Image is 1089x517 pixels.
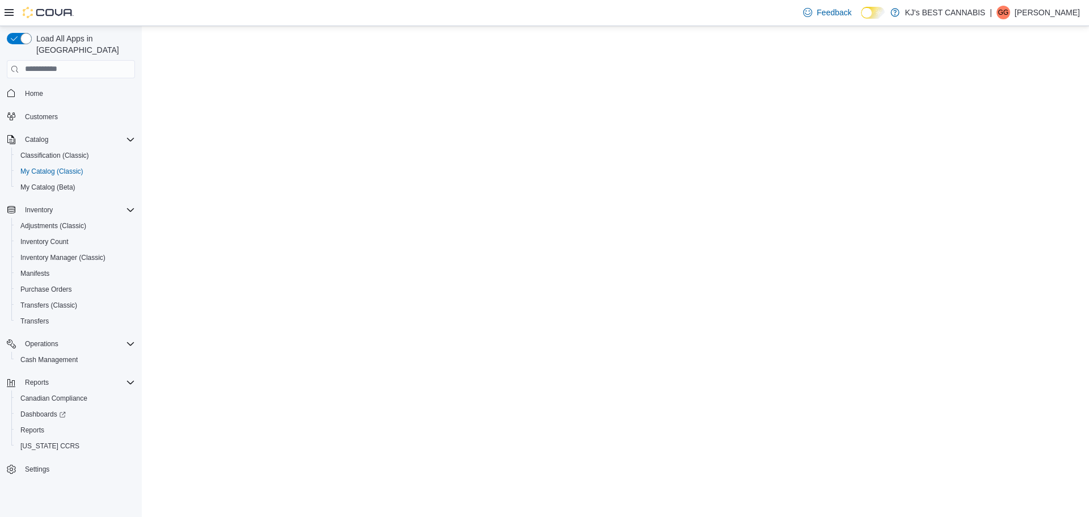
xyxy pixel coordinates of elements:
button: Inventory Manager (Classic) [11,250,140,266]
p: | [990,6,992,19]
button: Home [2,85,140,102]
button: Catalog [2,132,140,148]
span: Operations [25,339,58,348]
span: Transfers [16,314,135,328]
span: Inventory [25,205,53,215]
button: Inventory [20,203,57,217]
a: Dashboards [11,406,140,422]
a: Settings [20,463,54,476]
span: My Catalog (Beta) [20,183,75,192]
span: Inventory Count [20,237,69,246]
span: Adjustments (Classic) [16,219,135,233]
a: [US_STATE] CCRS [16,439,84,453]
p: KJ's BEST CANNABIS [905,6,986,19]
span: Home [25,89,43,98]
button: My Catalog (Beta) [11,179,140,195]
button: [US_STATE] CCRS [11,438,140,454]
a: Home [20,87,48,100]
a: Canadian Compliance [16,392,92,405]
span: Purchase Orders [16,283,135,296]
span: Home [20,86,135,100]
span: Catalog [20,133,135,146]
button: Settings [2,461,140,477]
button: Adjustments (Classic) [11,218,140,234]
a: Customers [20,110,62,124]
span: Adjustments (Classic) [20,221,86,230]
span: Reports [25,378,49,387]
a: Transfers [16,314,53,328]
span: Settings [25,465,49,474]
span: My Catalog (Classic) [20,167,83,176]
button: Operations [2,336,140,352]
a: Reports [16,423,49,437]
a: Cash Management [16,353,82,367]
span: Cash Management [20,355,78,364]
button: Manifests [11,266,140,281]
div: Gurvinder Gurvinder [997,6,1010,19]
span: Transfers (Classic) [16,299,135,312]
span: Purchase Orders [20,285,72,294]
span: Washington CCRS [16,439,135,453]
span: Inventory Manager (Classic) [20,253,105,262]
button: Purchase Orders [11,281,140,297]
button: Canadian Compliance [11,390,140,406]
a: Inventory Count [16,235,73,249]
button: Reports [11,422,140,438]
button: Reports [2,375,140,390]
button: Classification (Classic) [11,148,140,163]
span: Canadian Compliance [20,394,87,403]
span: Canadian Compliance [16,392,135,405]
a: Classification (Classic) [16,149,94,162]
span: Catalog [25,135,48,144]
span: Inventory Manager (Classic) [16,251,135,264]
button: My Catalog (Classic) [11,163,140,179]
a: My Catalog (Classic) [16,165,88,178]
span: [US_STATE] CCRS [20,442,79,451]
a: My Catalog (Beta) [16,180,80,194]
nav: Complex example [7,81,135,507]
span: Inventory Count [16,235,135,249]
a: Dashboards [16,407,70,421]
span: Dashboards [16,407,135,421]
span: Settings [20,462,135,476]
a: Purchase Orders [16,283,77,296]
span: Classification (Classic) [16,149,135,162]
span: Feedback [817,7,851,18]
span: Customers [20,110,135,124]
span: Customers [25,112,58,121]
span: Reports [20,376,135,389]
span: Inventory [20,203,135,217]
span: Manifests [16,267,135,280]
button: Cash Management [11,352,140,368]
span: Transfers (Classic) [20,301,77,310]
span: GG [998,6,1009,19]
span: Transfers [20,317,49,326]
button: Inventory Count [11,234,140,250]
span: Manifests [20,269,49,278]
a: Adjustments (Classic) [16,219,91,233]
button: Transfers [11,313,140,329]
span: Dashboards [20,410,66,419]
span: Classification (Classic) [20,151,89,160]
span: Reports [16,423,135,437]
a: Feedback [799,1,856,24]
span: My Catalog (Beta) [16,180,135,194]
span: Operations [20,337,135,351]
span: Reports [20,426,44,435]
a: Manifests [16,267,54,280]
button: Transfers (Classic) [11,297,140,313]
button: Operations [20,337,63,351]
p: [PERSON_NAME] [1015,6,1080,19]
span: My Catalog (Classic) [16,165,135,178]
button: Customers [2,108,140,125]
span: Cash Management [16,353,135,367]
span: Load All Apps in [GEOGRAPHIC_DATA] [32,33,135,56]
img: Cova [23,7,74,18]
input: Dark Mode [861,7,885,19]
button: Inventory [2,202,140,218]
button: Catalog [20,133,53,146]
button: Reports [20,376,53,389]
a: Inventory Manager (Classic) [16,251,110,264]
a: Transfers (Classic) [16,299,82,312]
